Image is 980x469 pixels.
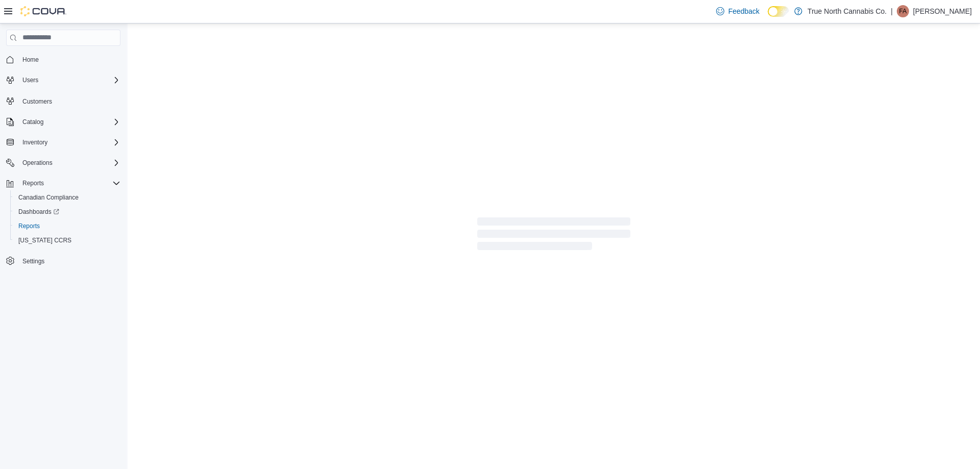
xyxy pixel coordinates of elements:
div: Felicia-Ann Gagner [897,5,909,17]
img: Cova [20,6,66,16]
span: Loading [477,219,630,252]
button: Canadian Compliance [10,190,125,205]
a: Canadian Compliance [14,191,83,204]
nav: Complex example [6,48,120,295]
button: Operations [2,156,125,170]
span: Users [18,74,120,86]
button: Users [18,74,42,86]
span: Washington CCRS [14,234,120,246]
a: Feedback [712,1,764,21]
button: Users [2,73,125,87]
a: Dashboards [14,206,63,218]
p: [PERSON_NAME] [913,5,972,17]
button: Catalog [18,116,47,128]
span: Home [22,56,39,64]
a: [US_STATE] CCRS [14,234,76,246]
span: Inventory [18,136,120,149]
button: Customers [2,93,125,108]
span: Customers [18,94,120,107]
span: Customers [22,97,52,106]
span: Operations [22,159,53,167]
span: Canadian Compliance [18,193,79,202]
span: Dashboards [18,208,59,216]
a: Customers [18,95,56,108]
span: Inventory [22,138,47,146]
a: Dashboards [10,205,125,219]
span: Canadian Compliance [14,191,120,204]
span: Operations [18,157,120,169]
button: Inventory [18,136,52,149]
span: Dashboards [14,206,120,218]
a: Settings [18,255,48,267]
button: Operations [18,157,57,169]
span: Reports [18,222,40,230]
span: Users [22,76,38,84]
button: Home [2,52,125,67]
span: Feedback [728,6,759,16]
button: Reports [18,177,48,189]
span: FA [899,5,907,17]
span: Settings [18,255,120,267]
p: | [891,5,893,17]
a: Home [18,54,43,66]
span: Catalog [22,118,43,126]
button: Inventory [2,135,125,150]
p: True North Cannabis Co. [807,5,887,17]
a: Reports [14,220,44,232]
button: [US_STATE] CCRS [10,233,125,248]
input: Dark Mode [768,6,789,17]
button: Reports [10,219,125,233]
span: Settings [22,257,44,265]
span: Home [18,53,120,66]
button: Reports [2,176,125,190]
span: Reports [22,179,44,187]
span: [US_STATE] CCRS [18,236,71,244]
span: Catalog [18,116,120,128]
span: Reports [14,220,120,232]
span: Reports [18,177,120,189]
button: Catalog [2,115,125,129]
button: Settings [2,254,125,268]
